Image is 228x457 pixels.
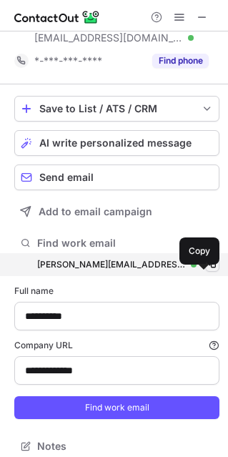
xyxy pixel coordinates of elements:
button: AI write personalized message [14,130,219,156]
label: Company URL [14,339,219,352]
button: Reveal Button [152,54,209,68]
img: ContactOut v5.3.10 [14,9,100,26]
span: Notes [37,440,214,453]
label: Full name [14,285,219,298]
button: Add to email campaign [14,199,219,225]
div: Save to List / ATS / CRM [39,103,194,114]
span: AI write personalized message [39,137,192,149]
button: Notes [14,436,219,456]
span: Find work email [37,237,202,250]
div: [PERSON_NAME][EMAIL_ADDRESS][PERSON_NAME][DOMAIN_NAME] [37,258,185,271]
button: save-profile-one-click [14,96,219,122]
button: Find work email [14,233,219,253]
button: Find work email [14,396,219,419]
button: Send email [14,164,219,190]
span: [EMAIL_ADDRESS][DOMAIN_NAME] [34,31,183,44]
span: Send email [39,172,94,183]
span: Add to email campaign [39,206,152,217]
